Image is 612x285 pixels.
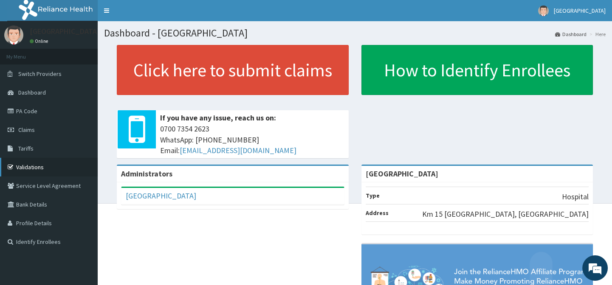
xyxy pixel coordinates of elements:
img: User Image [538,6,549,16]
p: Km 15 [GEOGRAPHIC_DATA], [GEOGRAPHIC_DATA] [422,209,589,220]
b: Address [366,209,389,217]
strong: [GEOGRAPHIC_DATA] [366,169,438,179]
span: Dashboard [18,89,46,96]
li: Here [587,31,606,38]
b: If you have any issue, reach us on: [160,113,276,123]
a: [EMAIL_ADDRESS][DOMAIN_NAME] [180,145,296,155]
span: [GEOGRAPHIC_DATA] [554,7,606,14]
b: Type [366,192,380,199]
span: Switch Providers [18,70,62,78]
span: Claims [18,126,35,134]
span: Tariffs [18,145,34,152]
a: Online [30,38,50,44]
a: Dashboard [555,31,587,38]
h1: Dashboard - [GEOGRAPHIC_DATA] [104,28,606,39]
p: [GEOGRAPHIC_DATA] [30,28,100,35]
p: Hospital [562,191,589,202]
span: 0700 7354 2623 WhatsApp: [PHONE_NUMBER] Email: [160,123,344,156]
img: User Image [4,25,23,45]
b: Administrators [121,169,172,179]
a: Click here to submit claims [117,45,349,95]
a: [GEOGRAPHIC_DATA] [126,191,196,201]
a: How to Identify Enrollees [361,45,593,95]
